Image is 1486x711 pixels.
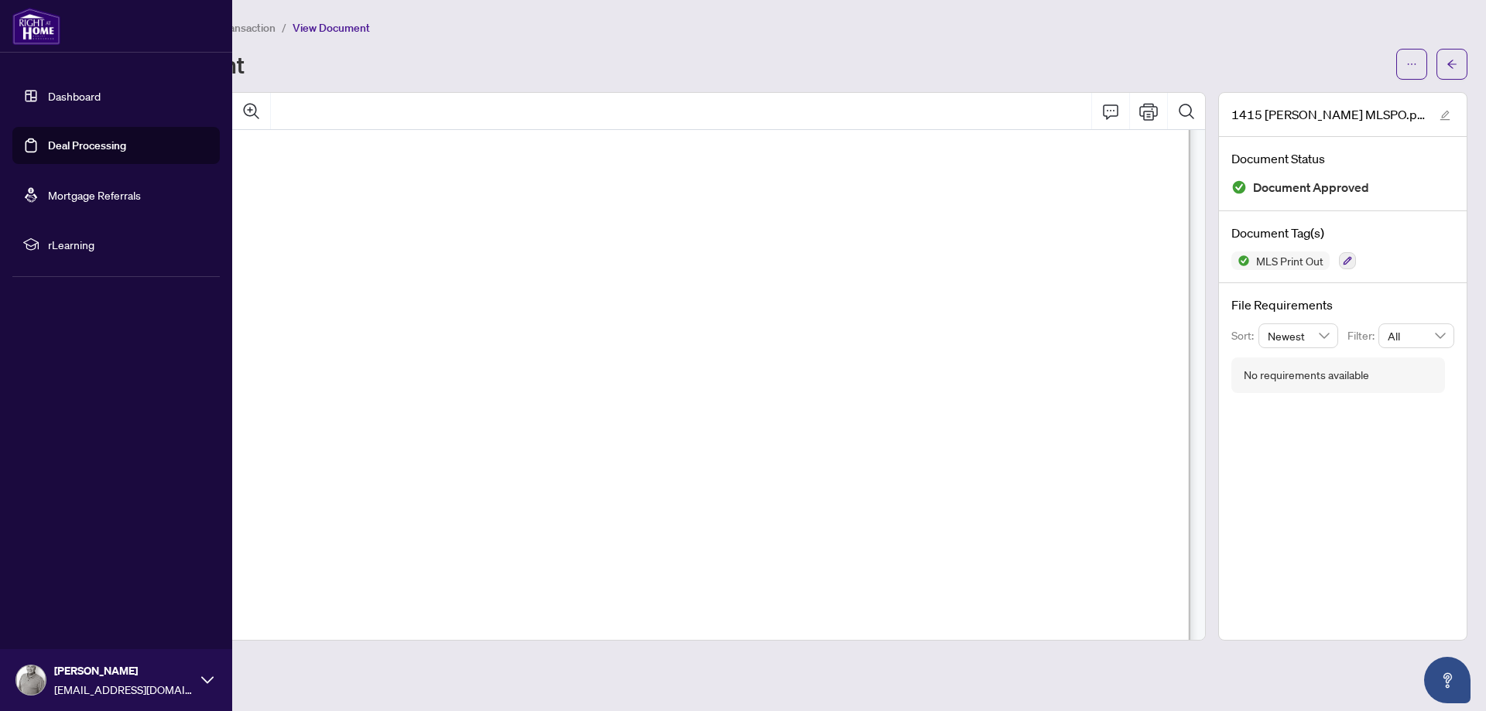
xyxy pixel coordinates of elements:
span: rLearning [48,236,209,253]
a: Mortgage Referrals [48,188,141,202]
h4: Document Tag(s) [1231,224,1454,242]
span: Newest [1268,324,1330,347]
span: [PERSON_NAME] [54,662,193,679]
img: Document Status [1231,179,1247,195]
button: Open asap [1424,657,1471,703]
div: No requirements available [1244,367,1369,384]
span: edit [1440,110,1450,121]
span: [EMAIL_ADDRESS][DOMAIN_NAME] [54,681,193,698]
span: 1415 [PERSON_NAME] MLSPO.pdf [1231,105,1425,124]
span: View Transaction [193,21,276,35]
a: Dashboard [48,89,101,103]
span: arrow-left [1447,59,1457,70]
span: All [1388,324,1445,347]
img: Status Icon [1231,251,1250,270]
img: logo [12,8,60,45]
h4: File Requirements [1231,296,1454,314]
span: View Document [293,21,370,35]
span: MLS Print Out [1250,255,1330,266]
p: Filter: [1347,327,1378,344]
p: Sort: [1231,327,1258,344]
h4: Document Status [1231,149,1454,168]
span: Document Approved [1253,177,1369,198]
img: Profile Icon [16,665,46,695]
li: / [282,19,286,36]
a: Deal Processing [48,138,126,152]
span: ellipsis [1406,59,1417,70]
